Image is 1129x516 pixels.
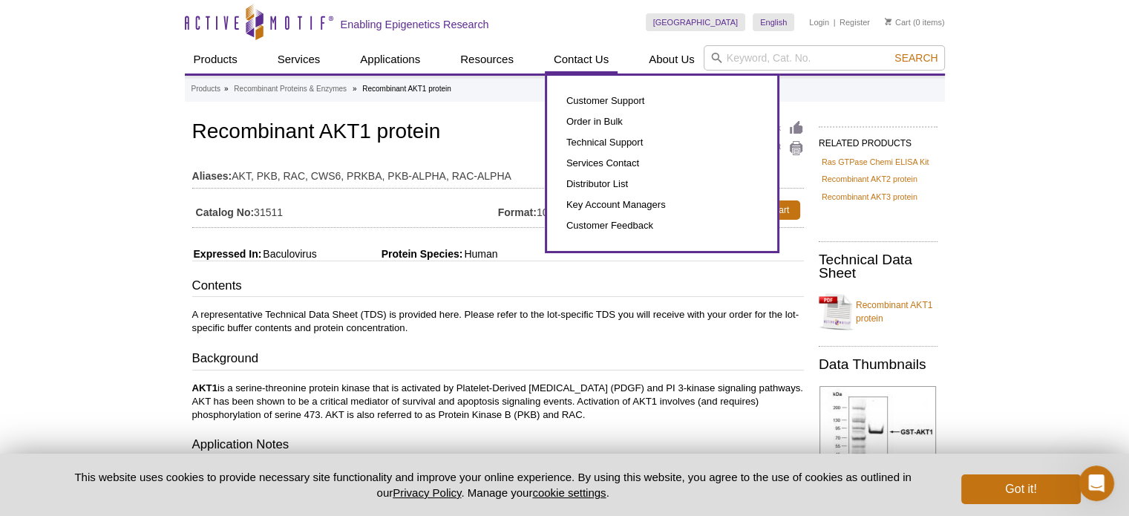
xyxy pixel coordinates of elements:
[822,155,929,169] a: Ras GTPase Chemi ELISA Kit
[362,85,451,93] li: Recombinant AKT1 protein
[192,350,804,370] h3: Background
[451,45,523,74] a: Resources
[819,386,936,502] img: AKT1 protein Coomassie gel
[192,382,217,393] strong: AKT1
[753,13,794,31] a: English
[224,85,229,93] li: »
[185,45,246,74] a: Products
[562,111,762,132] a: Order in Bulk
[532,486,606,499] button: cookie settings
[562,215,762,236] a: Customer Feedback
[819,253,937,280] h2: Technical Data Sheet
[353,85,357,93] li: »
[890,51,942,65] button: Search
[192,248,262,260] span: Expressed In:
[819,358,937,371] h2: Data Thumbnails
[646,13,746,31] a: [GEOGRAPHIC_DATA]
[822,190,917,203] a: Recombinant AKT3 protein
[49,469,937,500] p: This website uses cookies to provide necessary site functionality and improve your online experie...
[192,277,804,298] h3: Contents
[320,248,463,260] span: Protein Species:
[498,206,537,219] strong: Format:
[192,436,804,457] h3: Application Notes
[393,486,461,499] a: Privacy Policy
[894,52,937,64] span: Search
[562,174,762,195] a: Distributor List
[192,308,804,335] p: A representative Technical Data Sheet (TDS) is provided here. Please refer to the lot-specific TD...
[351,45,429,74] a: Applications
[341,18,489,31] h2: Enabling Epigenetics Research
[834,13,836,31] li: |
[562,132,762,153] a: Technical Support
[562,195,762,215] a: Key Account Managers
[192,169,232,183] strong: Aliases:
[961,474,1080,504] button: Got it!
[192,160,804,184] td: AKT, PKB, RAC, CWS6, PRKBA, PKB-ALPHA, RAC-ALPHA
[261,248,316,260] span: Baculovirus
[562,91,762,111] a: Customer Support
[1079,466,1114,501] iframe: Intercom live chat
[545,45,618,74] a: Contact Us
[885,17,911,27] a: Cart
[640,45,704,74] a: About Us
[269,45,330,74] a: Services
[819,126,937,153] h2: RELATED PRODUCTS
[234,82,347,96] a: Recombinant Proteins & Enzymes
[885,18,891,25] img: Your Cart
[192,82,220,96] a: Products
[885,13,945,31] li: (0 items)
[822,172,917,186] a: Recombinant AKT2 protein
[192,382,804,422] p: is a serine-threonine protein kinase that is activated by Platelet-Derived [MEDICAL_DATA] (PDGF) ...
[192,197,498,223] td: 31511
[819,290,937,334] a: Recombinant AKT1 protein
[704,45,945,71] input: Keyword, Cat. No.
[498,197,664,223] td: 10 µg
[196,206,255,219] strong: Catalog No:
[462,248,497,260] span: Human
[840,17,870,27] a: Register
[192,120,804,146] h1: Recombinant AKT1 protein
[809,17,829,27] a: Login
[562,153,762,174] a: Services Contact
